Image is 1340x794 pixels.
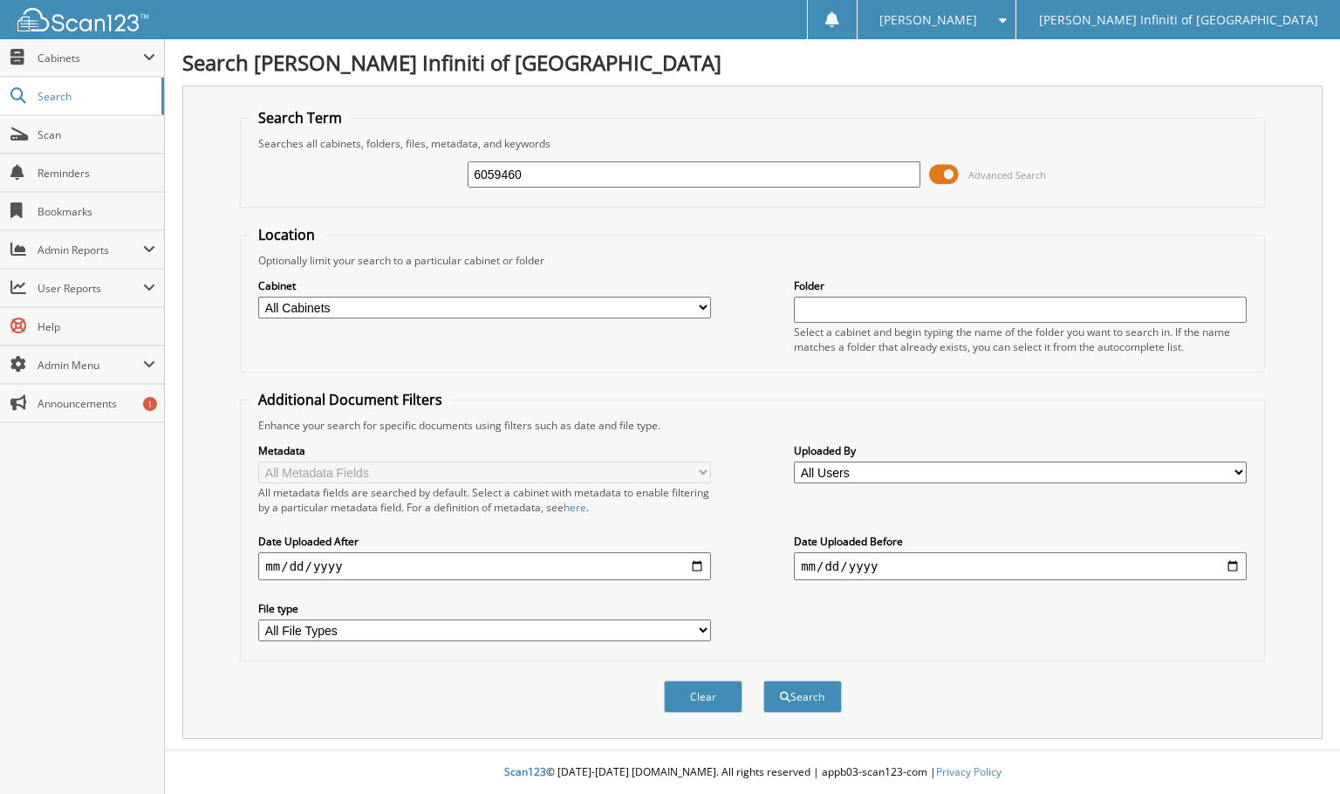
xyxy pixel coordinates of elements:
label: Folder [794,278,1247,293]
label: Uploaded By [794,443,1247,458]
span: Admin Reports [38,243,143,257]
span: Cabinets [38,51,143,65]
span: Scan [38,127,155,142]
input: end [794,552,1247,580]
legend: Location [250,225,324,244]
label: Cabinet [258,278,711,293]
button: Clear [664,681,742,713]
span: Reminders [38,166,155,181]
legend: Additional Document Filters [250,390,451,409]
label: Date Uploaded After [258,534,711,549]
img: scan123-logo-white.svg [17,8,148,31]
input: start [258,552,711,580]
span: [PERSON_NAME] [879,15,977,25]
label: Metadata [258,443,711,458]
button: Search [763,681,842,713]
div: Optionally limit your search to a particular cabinet or folder [250,253,1255,268]
span: Search [38,89,153,104]
legend: Search Term [250,108,351,127]
span: Advanced Search [968,168,1046,181]
div: 1 [143,397,157,411]
h1: Search [PERSON_NAME] Infiniti of [GEOGRAPHIC_DATA] [182,48,1323,77]
div: © [DATE]-[DATE] [DOMAIN_NAME]. All rights reserved | appb03-scan123-com | [165,751,1340,794]
div: All metadata fields are searched by default. Select a cabinet with metadata to enable filtering b... [258,485,711,515]
a: Privacy Policy [936,764,1002,779]
div: Enhance your search for specific documents using filters such as date and file type. [250,418,1255,433]
label: File type [258,601,711,616]
span: Help [38,319,155,334]
span: User Reports [38,281,143,296]
div: Select a cabinet and begin typing the name of the folder you want to search in. If the name match... [794,325,1247,354]
span: [PERSON_NAME] Infiniti of [GEOGRAPHIC_DATA] [1039,15,1318,25]
label: Date Uploaded Before [794,534,1247,549]
span: Announcements [38,396,155,411]
span: Bookmarks [38,204,155,219]
span: Scan123 [504,764,546,779]
span: Admin Menu [38,358,143,373]
a: here [564,500,586,515]
div: Searches all cabinets, folders, files, metadata, and keywords [250,136,1255,151]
